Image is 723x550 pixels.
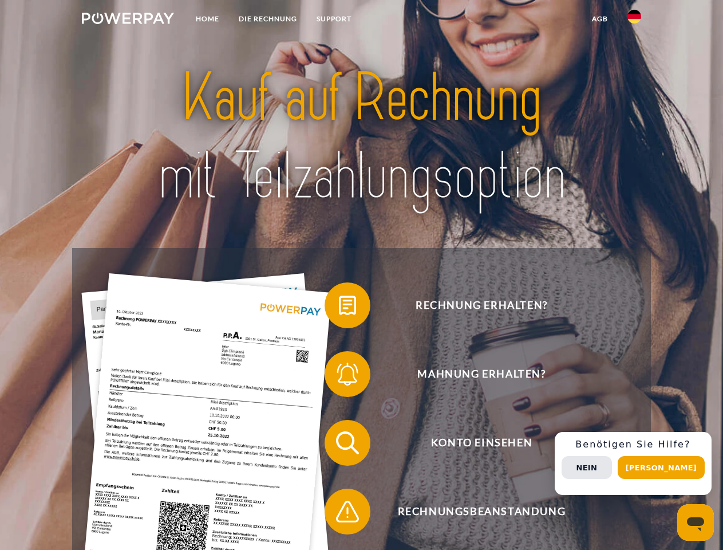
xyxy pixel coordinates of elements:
iframe: Schaltfläche zum Öffnen des Messaging-Fensters [677,504,714,541]
img: qb_warning.svg [333,497,362,526]
span: Rechnungsbeanstandung [341,489,622,535]
h3: Benötigen Sie Hilfe? [562,439,705,450]
img: logo-powerpay-white.svg [82,13,174,24]
span: Mahnung erhalten? [341,351,622,397]
span: Konto einsehen [341,420,622,466]
button: [PERSON_NAME] [618,456,705,479]
img: qb_bell.svg [333,360,362,388]
button: Rechnung erhalten? [325,282,622,328]
div: Schnellhilfe [555,432,712,495]
button: Konto einsehen [325,420,622,466]
a: Home [186,9,229,29]
img: title-powerpay_de.svg [109,55,614,219]
img: de [627,10,641,23]
img: qb_search.svg [333,429,362,457]
button: Nein [562,456,612,479]
button: Mahnung erhalten? [325,351,622,397]
a: agb [582,9,618,29]
span: Rechnung erhalten? [341,282,622,328]
a: SUPPORT [307,9,361,29]
a: DIE RECHNUNG [229,9,307,29]
button: Rechnungsbeanstandung [325,489,622,535]
img: qb_bill.svg [333,291,362,320]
